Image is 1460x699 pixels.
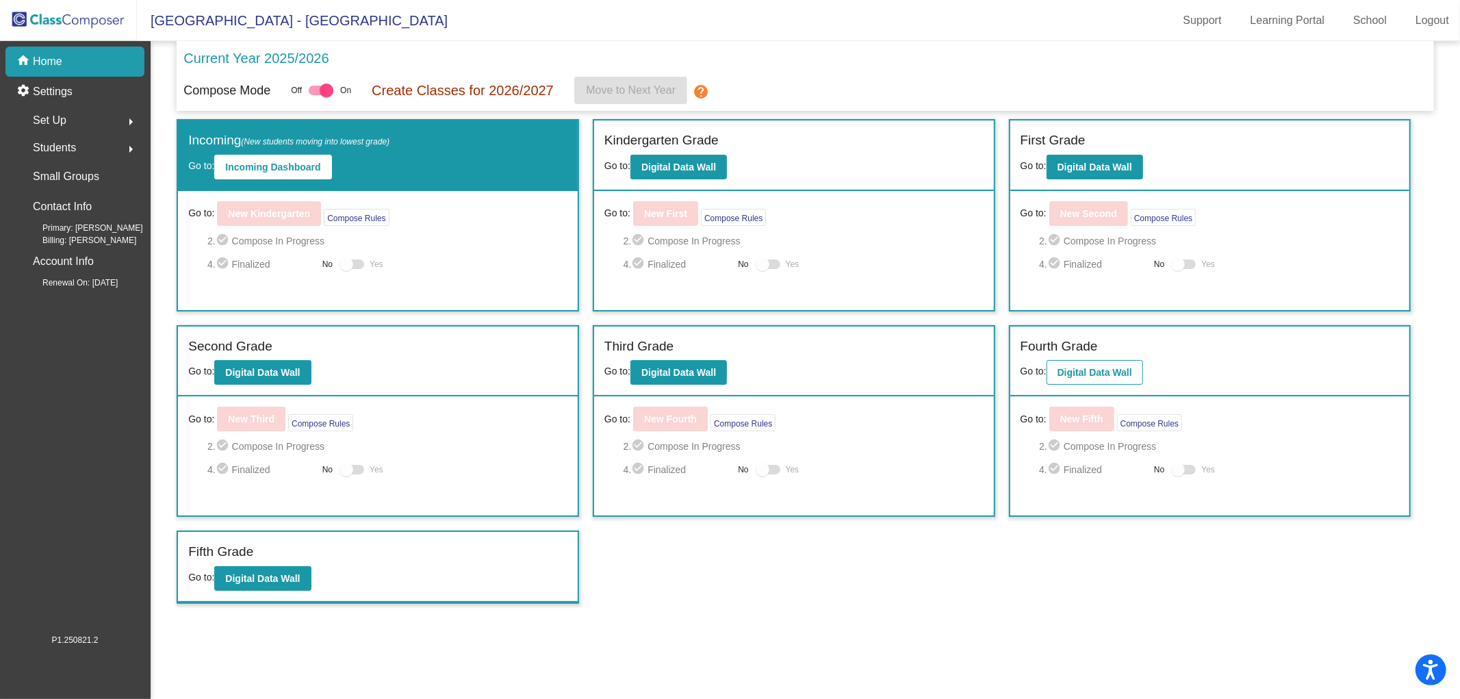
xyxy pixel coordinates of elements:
label: Fourth Grade [1021,337,1098,357]
mat-icon: home [16,53,33,70]
b: New Kindergarten [228,208,310,219]
span: No [322,258,333,270]
b: Digital Data Wall [225,367,300,378]
span: Go to: [1021,412,1047,427]
button: Compose Rules [1117,414,1182,431]
span: Off [291,84,302,97]
a: Learning Portal [1240,10,1336,31]
span: 2. Compose In Progress [624,233,984,249]
label: Third Grade [604,337,674,357]
span: Yes [1201,461,1215,478]
button: Digital Data Wall [1047,155,1143,179]
span: Go to: [604,366,630,377]
mat-icon: check_circle [216,438,232,455]
label: Incoming [188,131,389,151]
button: Compose Rules [701,209,766,226]
b: New Fifth [1060,414,1103,424]
p: Settings [33,84,73,100]
span: Go to: [604,206,630,220]
span: (New students moving into lowest grade) [241,137,389,147]
p: Compose Mode [183,81,270,100]
span: 4. Finalized [624,256,732,272]
mat-icon: check_circle [631,233,648,249]
label: First Grade [1021,131,1086,151]
span: Yes [370,461,383,478]
span: Go to: [188,206,214,220]
b: New Second [1060,208,1117,219]
button: New Third [217,407,285,431]
span: No [1154,258,1164,270]
span: 4. Finalized [1039,461,1147,478]
span: Yes [1201,256,1215,272]
button: New Fifth [1049,407,1114,431]
mat-icon: arrow_right [123,141,139,157]
span: Billing: [PERSON_NAME] [21,234,136,246]
b: Digital Data Wall [641,162,716,173]
b: New Third [228,414,274,424]
span: Students [33,138,76,157]
button: New Second [1049,201,1128,226]
button: Compose Rules [288,414,353,431]
button: Compose Rules [710,414,776,431]
mat-icon: check_circle [216,256,232,272]
p: Contact Info [33,197,92,216]
span: Yes [370,256,383,272]
button: Compose Rules [1131,209,1196,226]
button: Incoming Dashboard [214,155,331,179]
mat-icon: arrow_right [123,114,139,130]
span: 2. Compose In Progress [1039,233,1399,249]
b: New Fourth [644,414,697,424]
span: 4. Finalized [207,461,316,478]
span: No [1154,463,1164,476]
mat-icon: check_circle [631,461,648,478]
mat-icon: check_circle [1047,461,1064,478]
b: Digital Data Wall [1058,367,1132,378]
mat-icon: help [693,84,709,100]
label: Fifth Grade [188,542,253,562]
button: Compose Rules [324,209,389,226]
span: Yes [786,461,799,478]
span: [GEOGRAPHIC_DATA] - [GEOGRAPHIC_DATA] [137,10,448,31]
span: Go to: [188,366,214,377]
mat-icon: check_circle [1047,233,1064,249]
p: Home [33,53,62,70]
button: Move to Next Year [574,77,687,104]
p: Account Info [33,252,94,271]
button: Digital Data Wall [630,155,727,179]
span: 2. Compose In Progress [1039,438,1399,455]
button: New Fourth [633,407,708,431]
label: Second Grade [188,337,272,357]
b: New First [644,208,687,219]
span: Go to: [1021,160,1047,171]
span: Go to: [1021,206,1047,220]
span: Primary: [PERSON_NAME] [21,222,143,234]
span: 2. Compose In Progress [207,438,567,455]
span: 4. Finalized [624,461,732,478]
span: No [322,463,333,476]
span: Go to: [604,160,630,171]
button: Digital Data Wall [214,360,311,385]
span: 4. Finalized [207,256,316,272]
span: Renewal On: [DATE] [21,277,118,289]
span: 2. Compose In Progress [624,438,984,455]
button: New Kindergarten [217,201,321,226]
span: Set Up [33,111,66,130]
span: Yes [786,256,799,272]
a: Support [1173,10,1233,31]
span: 4. Finalized [1039,256,1147,272]
button: Digital Data Wall [630,360,727,385]
a: Logout [1405,10,1460,31]
mat-icon: check_circle [631,256,648,272]
a: School [1342,10,1398,31]
span: No [738,258,748,270]
button: Digital Data Wall [214,566,311,591]
mat-icon: check_circle [1047,438,1064,455]
mat-icon: check_circle [216,461,232,478]
button: New First [633,201,698,226]
label: Kindergarten Grade [604,131,719,151]
b: Digital Data Wall [641,367,716,378]
span: 2. Compose In Progress [207,233,567,249]
span: Go to: [188,160,214,171]
mat-icon: check_circle [631,438,648,455]
mat-icon: check_circle [1047,256,1064,272]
